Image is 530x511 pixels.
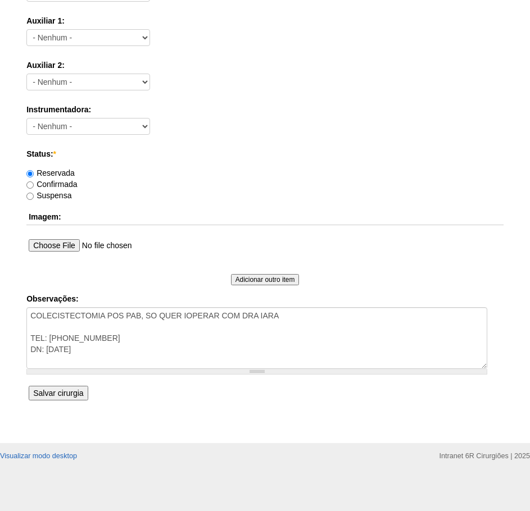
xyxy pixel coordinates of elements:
[26,168,75,177] label: Reservada
[26,60,504,71] label: Auxiliar 2:
[29,386,88,400] input: Salvar cirurgia
[26,191,71,200] label: Suspensa
[26,15,504,26] label: Auxiliar 1:
[26,180,77,189] label: Confirmada
[26,209,504,225] th: Imagem:
[26,181,34,189] input: Confirmada
[53,149,56,158] span: Este campo é obrigatório.
[26,293,504,304] label: Observações:
[26,148,504,159] label: Status:
[26,104,504,115] label: Instrumentadora:
[440,450,530,462] div: Intranet 6R Cirurgiões | 2025
[26,170,34,177] input: Reservada
[26,193,34,200] input: Suspensa
[231,274,300,285] input: Adicionar outro item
